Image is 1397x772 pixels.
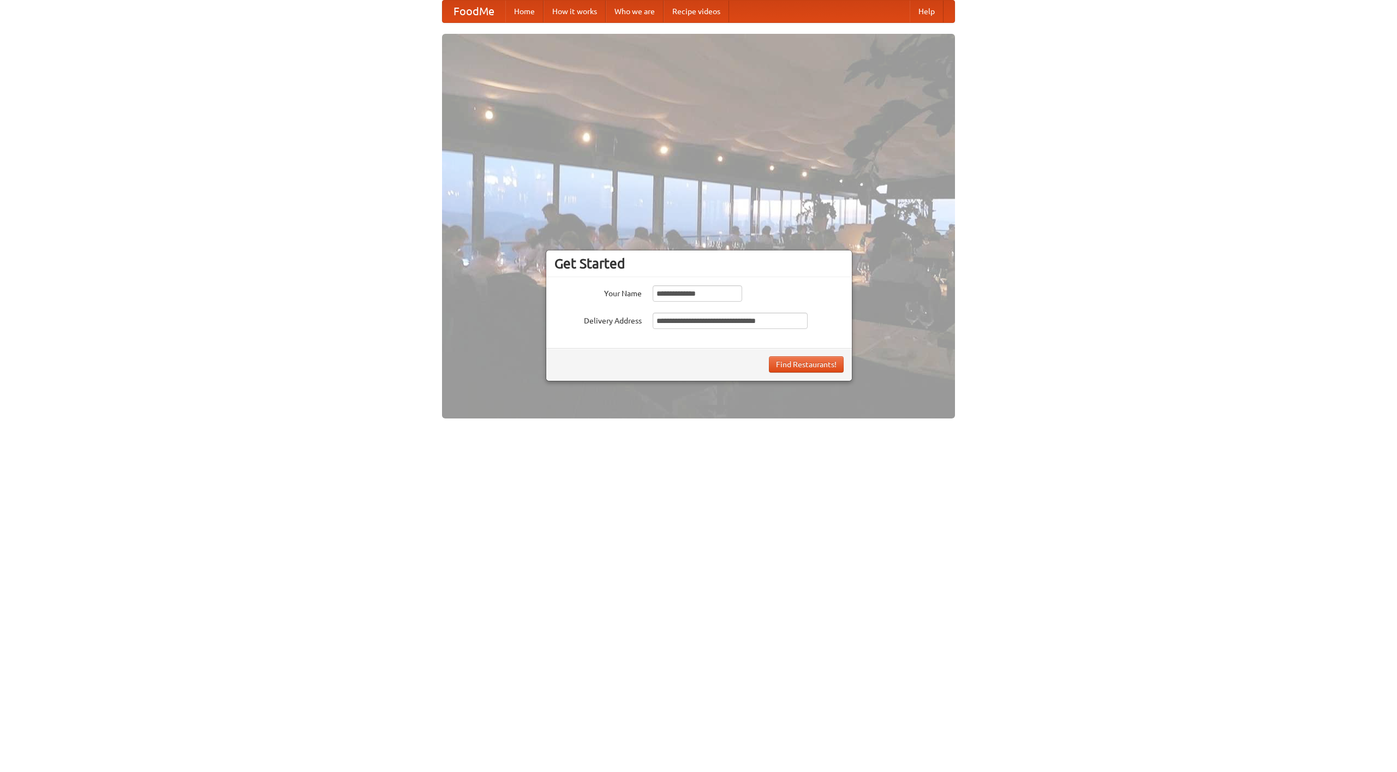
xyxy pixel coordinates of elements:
a: Recipe videos [664,1,729,22]
a: FoodMe [443,1,505,22]
a: Who we are [606,1,664,22]
a: Home [505,1,544,22]
a: How it works [544,1,606,22]
label: Delivery Address [554,313,642,326]
a: Help [910,1,944,22]
button: Find Restaurants! [769,356,844,373]
h3: Get Started [554,255,844,272]
label: Your Name [554,285,642,299]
